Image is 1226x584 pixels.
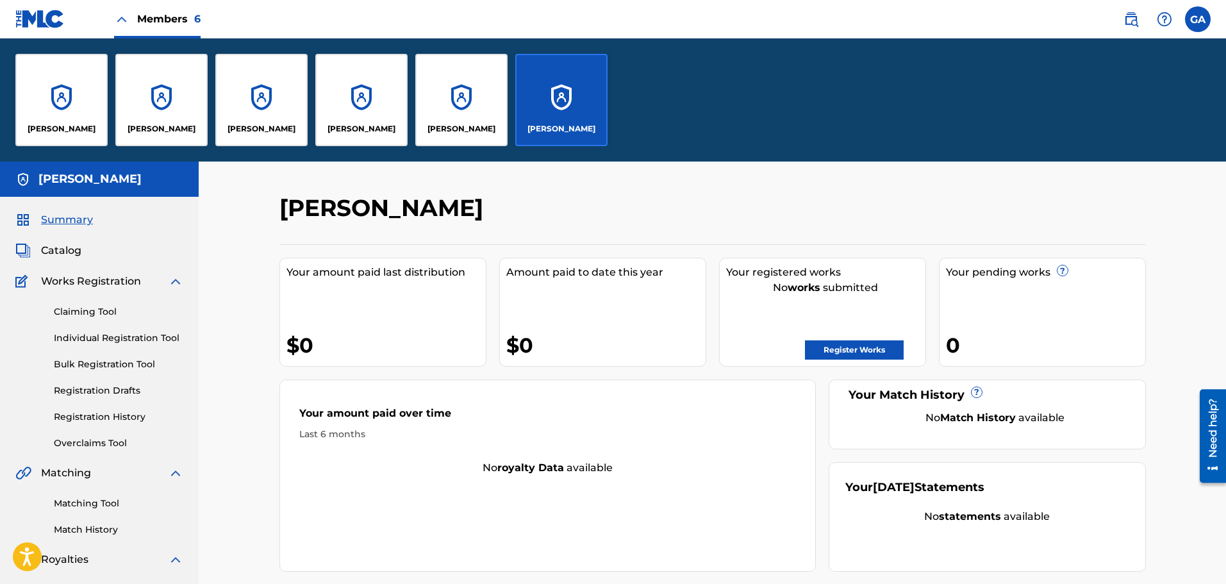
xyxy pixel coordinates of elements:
img: Matching [15,465,31,481]
img: expand [168,465,183,481]
img: search [1123,12,1139,27]
div: No available [861,410,1129,426]
div: Amount paid to date this year [506,265,706,280]
img: help [1157,12,1172,27]
p: Gary Muttley [228,123,295,135]
iframe: Chat Widget [1162,522,1226,584]
span: Matching [41,465,91,481]
span: ? [1057,265,1068,276]
strong: Match History [940,412,1016,424]
img: expand [168,552,183,567]
span: Works Registration [41,274,141,289]
div: Your pending works [946,265,1145,280]
img: Accounts [15,172,31,187]
span: Catalog [41,243,81,258]
p: Martin Gonzalez [427,123,495,135]
a: Accounts[PERSON_NAME] [415,54,508,146]
div: $0 [506,331,706,360]
a: Registration History [54,410,183,424]
img: Catalog [15,243,31,258]
img: Close [114,12,129,27]
a: Accounts[PERSON_NAME] [515,54,608,146]
a: Registration Drafts [54,384,183,397]
a: Matching Tool [54,497,183,510]
img: MLC Logo [15,10,65,28]
img: Summary [15,212,31,228]
h5: Phil Vazquez [38,172,142,187]
a: Claiming Tool [54,305,183,319]
div: Your registered works [726,265,925,280]
p: Jason Vazquez [327,123,395,135]
span: Members [137,12,201,26]
span: [DATE] [873,480,915,494]
strong: statements [939,510,1001,522]
a: Accounts[PERSON_NAME] [215,54,308,146]
a: Accounts[PERSON_NAME] [15,54,108,146]
p: Gary Agis [128,123,195,135]
a: Overclaims Tool [54,437,183,450]
div: No submitted [726,280,925,296]
p: Phil Vazquez [527,123,595,135]
p: Fernando Sierra [28,123,95,135]
strong: works [788,281,820,294]
a: CatalogCatalog [15,243,81,258]
a: Public Search [1118,6,1144,32]
div: No available [845,509,1129,524]
div: No available [280,460,816,476]
div: Help [1152,6,1177,32]
div: Your Statements [845,479,984,496]
div: 0 [946,331,1145,360]
span: 6 [194,13,201,25]
span: Summary [41,212,93,228]
a: Accounts[PERSON_NAME] [315,54,408,146]
div: Your amount paid over time [299,406,797,428]
h2: [PERSON_NAME] [279,194,490,222]
div: Last 6 months [299,428,797,441]
a: Register Works [805,340,904,360]
img: expand [168,274,183,289]
a: Bulk Registration Tool [54,358,183,371]
a: Individual Registration Tool [54,331,183,345]
strong: royalty data [497,462,564,474]
div: Your Match History [845,387,1129,404]
div: Your amount paid last distribution [286,265,486,280]
img: Works Registration [15,274,32,289]
a: Match History [54,523,183,537]
div: User Menu [1185,6,1211,32]
iframe: Resource Center [1190,384,1226,487]
a: Accounts[PERSON_NAME] [115,54,208,146]
span: ? [972,387,982,397]
a: SummarySummary [15,212,93,228]
div: $0 [286,331,486,360]
span: Royalties [41,552,88,567]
